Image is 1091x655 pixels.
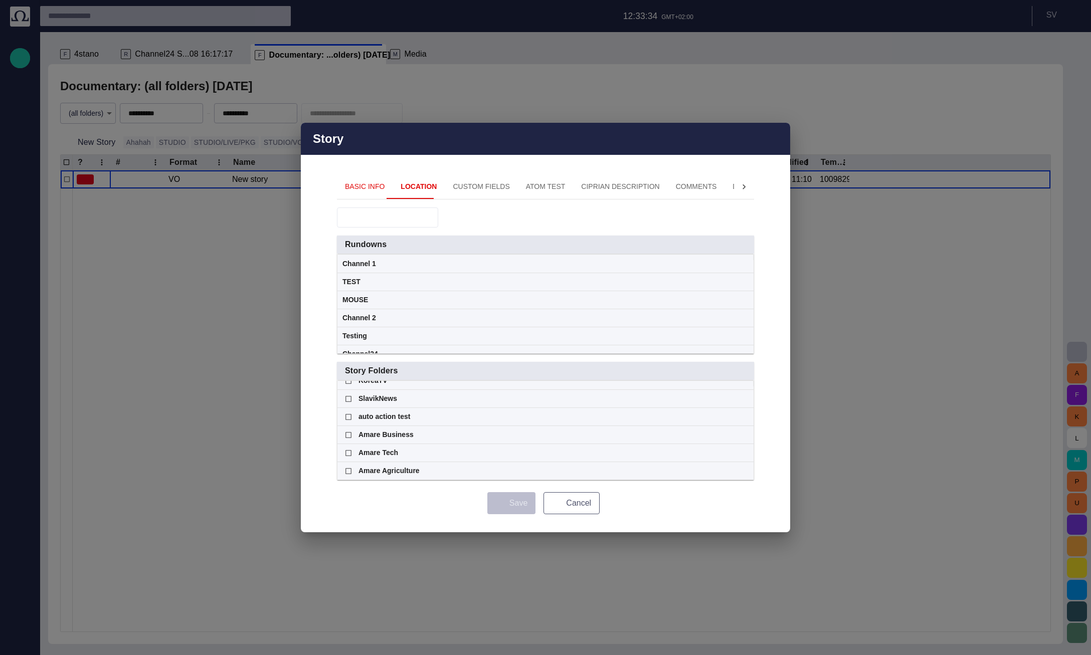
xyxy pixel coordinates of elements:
[358,426,414,444] span: Amare Business
[313,132,343,146] h2: Story
[337,254,754,354] div: Rundowns
[358,390,397,407] span: SlavikNews
[345,366,398,376] span: Story Folders
[345,240,387,250] span: Rundowns
[301,123,790,532] div: Story
[342,327,367,345] span: Testing
[337,175,393,199] button: Basic Info
[573,175,667,199] button: Ciprian description
[668,175,725,199] button: Comments
[337,362,754,380] button: Story Folders
[724,175,794,199] button: Description 2
[543,492,600,514] button: Cancel
[337,380,754,480] div: Rundowns
[358,444,398,462] span: Amare Tech
[445,175,517,199] button: Custom Fields
[358,408,410,425] span: auto action test
[393,175,445,199] button: Location
[342,345,378,363] span: Channel24
[301,123,790,155] div: Story
[518,175,574,199] button: ATOM Test
[337,236,754,254] button: Rundowns
[342,291,368,309] span: MOUSE
[342,255,376,273] span: Channel 1
[342,273,360,291] span: TEST
[358,462,420,480] span: Amare Agriculture
[342,309,376,327] span: Channel 2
